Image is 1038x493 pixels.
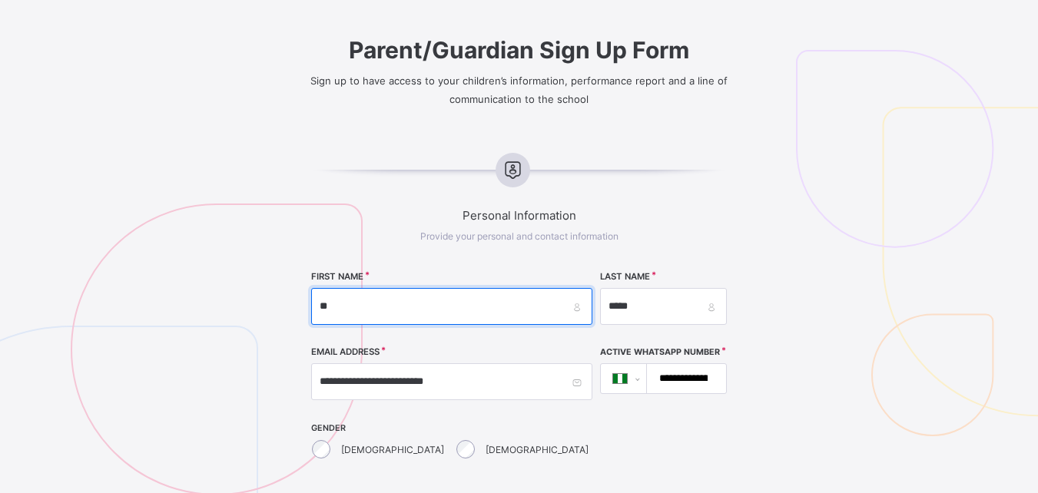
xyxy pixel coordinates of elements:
span: Provide your personal and contact information [420,230,618,242]
span: Parent/Guardian Sign Up Form [260,36,779,64]
span: GENDER [311,423,592,433]
label: EMAIL ADDRESS [311,346,380,357]
span: Sign up to have access to your children’s information, performance report and a line of communica... [310,74,728,105]
label: [DEMOGRAPHIC_DATA] [486,444,589,455]
label: [DEMOGRAPHIC_DATA] [341,444,444,455]
span: Personal Information [260,208,779,223]
label: FIRST NAME [311,271,363,282]
label: Active WhatsApp Number [600,347,720,357]
label: LAST NAME [600,271,650,282]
